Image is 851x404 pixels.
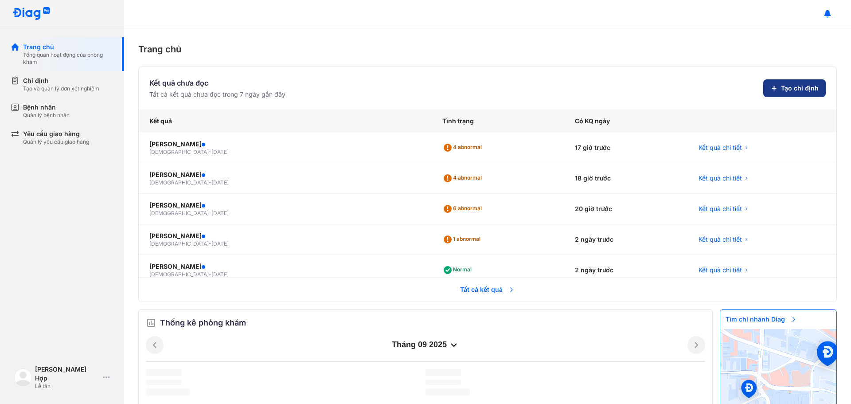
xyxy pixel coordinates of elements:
div: 4 abnormal [442,141,485,155]
div: Tất cả kết quả chưa đọc trong 7 ngày gần đây [149,90,285,99]
span: Kết quả chi tiết [699,204,742,213]
div: Kết quả chưa đọc [149,78,285,88]
div: Yêu cầu giao hàng [23,129,89,138]
span: Kết quả chi tiết [699,235,742,244]
img: logo [12,7,51,21]
span: [DATE] [211,149,229,155]
span: ‌ [146,388,190,396]
span: ‌ [146,369,181,376]
span: Tất cả kết quả [455,280,520,299]
span: - [209,210,211,216]
div: Trang chủ [138,43,837,56]
div: [PERSON_NAME] Hợp [35,365,99,383]
img: order.5a6da16c.svg [146,318,156,328]
div: Normal [442,263,475,277]
div: Có KQ ngày [564,110,688,133]
div: Trang chủ [23,43,113,51]
div: Tổng quan hoạt động của phòng khám [23,51,113,66]
span: [DEMOGRAPHIC_DATA] [149,240,209,247]
div: [PERSON_NAME] [149,231,421,240]
span: Kết quả chi tiết [699,143,742,152]
div: tháng 09 2025 [164,340,687,350]
span: ‌ [425,380,461,385]
div: Quản lý bệnh nhân [23,112,70,119]
div: [PERSON_NAME] [149,140,421,149]
div: 2 ngày trước [564,255,688,286]
span: Thống kê phòng khám [160,317,246,329]
div: 2 ngày trước [564,224,688,255]
span: [DEMOGRAPHIC_DATA] [149,149,209,155]
div: 1 abnormal [442,232,484,247]
div: 17 giờ trước [564,133,688,163]
span: [DEMOGRAPHIC_DATA] [149,210,209,216]
div: [PERSON_NAME] [149,201,421,210]
span: Tìm chi nhánh Diag [720,310,803,329]
span: [DATE] [211,271,229,278]
span: - [209,271,211,278]
span: [DEMOGRAPHIC_DATA] [149,179,209,186]
span: - [209,240,211,247]
div: Tình trạng [432,110,565,133]
span: ‌ [425,388,470,396]
div: 20 giờ trước [564,194,688,224]
div: Chỉ định [23,76,99,85]
button: Tạo chỉ định [763,79,826,97]
span: Kết quả chi tiết [699,174,742,183]
span: [DATE] [211,240,229,247]
div: 6 abnormal [442,202,485,216]
div: Bệnh nhân [23,103,70,112]
div: Lễ tân [35,383,99,390]
img: logo [14,369,32,386]
div: 4 abnormal [442,171,485,185]
span: [DATE] [211,179,229,186]
span: Tạo chỉ định [781,84,819,93]
span: ‌ [425,369,461,376]
div: 18 giờ trước [564,163,688,194]
div: Kết quả [139,110,432,133]
span: - [209,179,211,186]
div: Tạo và quản lý đơn xét nghiệm [23,85,99,92]
span: - [209,149,211,155]
div: Quản lý yêu cầu giao hàng [23,138,89,145]
span: [DATE] [211,210,229,216]
span: ‌ [146,380,181,385]
div: [PERSON_NAME] [149,170,421,179]
span: Kết quả chi tiết [699,266,742,275]
span: [DEMOGRAPHIC_DATA] [149,271,209,278]
div: [PERSON_NAME] [149,262,421,271]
